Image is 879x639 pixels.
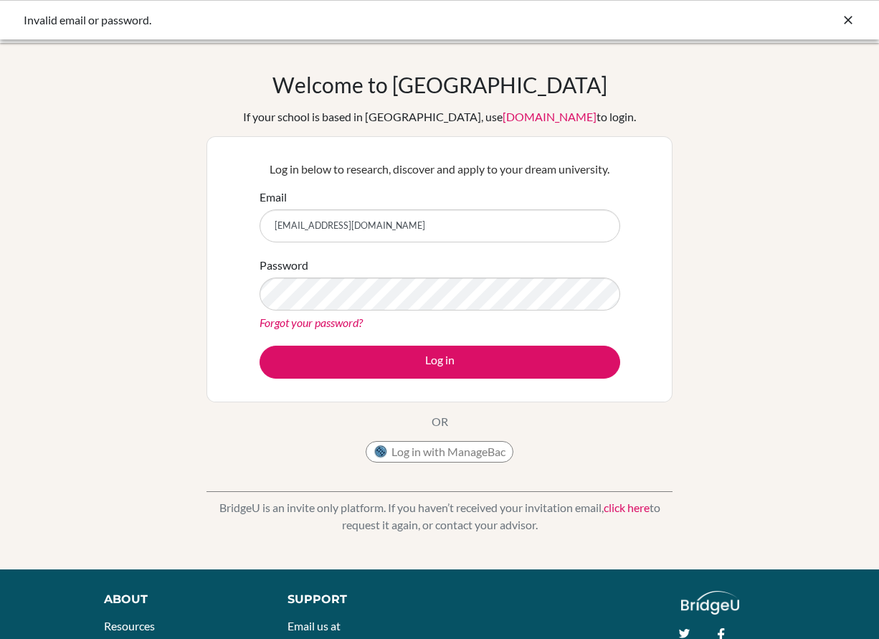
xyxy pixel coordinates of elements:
[366,441,513,463] button: Log in with ManageBac
[243,108,636,126] div: If your school is based in [GEOGRAPHIC_DATA], use to login.
[272,72,607,98] h1: Welcome to [GEOGRAPHIC_DATA]
[260,316,363,329] a: Forgot your password?
[604,501,650,514] a: click here
[681,591,739,615] img: logo_white@2x-f4f0deed5e89b7ecb1c2cc34c3e3d731f90f0f143d5ea2071677605dd97b5244.png
[288,591,425,608] div: Support
[260,257,308,274] label: Password
[260,346,620,379] button: Log in
[260,161,620,178] p: Log in below to research, discover and apply to your dream university.
[260,189,287,206] label: Email
[24,11,640,29] div: Invalid email or password.
[503,110,597,123] a: [DOMAIN_NAME]
[206,499,673,534] p: BridgeU is an invite only platform. If you haven’t received your invitation email, to request it ...
[104,591,256,608] div: About
[432,413,448,430] p: OR
[104,619,155,633] a: Resources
